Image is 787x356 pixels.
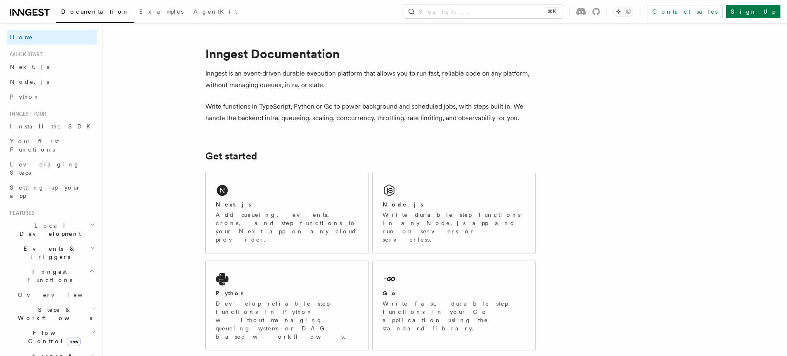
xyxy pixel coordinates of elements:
[7,221,90,238] span: Local Development
[139,8,183,15] span: Examples
[647,5,723,18] a: Contact sales
[216,200,251,209] h2: Next.js
[205,68,536,91] p: Inngest is an event-driven durable execution platform that allows you to run fast, reliable code ...
[14,302,97,325] button: Steps & Workflows
[205,261,369,351] a: PythonDevelop reliable step functions in Python without managing queueing systems or DAG based wo...
[383,211,525,244] p: Write durable step functions in any Node.js app and run on servers or serverless.
[10,138,59,153] span: Your first Functions
[14,287,97,302] a: Overview
[7,74,97,89] a: Node.js
[61,8,129,15] span: Documentation
[7,134,97,157] a: Your first Functions
[7,264,97,287] button: Inngest Functions
[14,306,92,322] span: Steps & Workflows
[372,172,536,254] a: Node.jsWrite durable step functions in any Node.js app and run on servers or serverless.
[7,30,97,45] a: Home
[188,2,242,22] a: AgentKit
[216,289,246,297] h2: Python
[205,172,369,254] a: Next.jsAdd queueing, events, crons, and step functions to your Next app on any cloud provider.
[7,241,97,264] button: Events & Triggers
[14,325,97,349] button: Flow Controlnew
[7,210,34,216] span: Features
[216,211,359,244] p: Add queueing, events, crons, and step functions to your Next app on any cloud provider.
[7,268,89,284] span: Inngest Functions
[14,329,91,345] span: Flow Control
[383,200,423,209] h2: Node.js
[7,111,46,117] span: Inngest tour
[134,2,188,22] a: Examples
[7,244,90,261] span: Events & Triggers
[216,299,359,341] p: Develop reliable step functions in Python without managing queueing systems or DAG based workflows.
[383,289,397,297] h2: Go
[56,2,134,23] a: Documentation
[205,46,536,61] h1: Inngest Documentation
[613,7,633,17] button: Toggle dark mode
[10,184,81,199] span: Setting up your app
[7,89,97,104] a: Python
[7,218,97,241] button: Local Development
[7,119,97,134] a: Install the SDK
[726,5,780,18] a: Sign Up
[546,7,558,16] kbd: ⌘K
[67,337,81,346] span: new
[10,123,95,130] span: Install the SDK
[404,5,563,18] button: Search...⌘K
[372,261,536,351] a: GoWrite fast, durable step functions in your Go application using the standard library.
[7,180,97,203] a: Setting up your app
[193,8,237,15] span: AgentKit
[10,64,49,70] span: Next.js
[7,51,43,58] span: Quick start
[7,59,97,74] a: Next.js
[205,150,257,162] a: Get started
[18,292,103,298] span: Overview
[10,78,49,85] span: Node.js
[205,101,536,124] p: Write functions in TypeScript, Python or Go to power background and scheduled jobs, with steps bu...
[10,161,80,176] span: Leveraging Steps
[10,33,33,41] span: Home
[7,157,97,180] a: Leveraging Steps
[383,299,525,332] p: Write fast, durable step functions in your Go application using the standard library.
[10,93,40,100] span: Python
